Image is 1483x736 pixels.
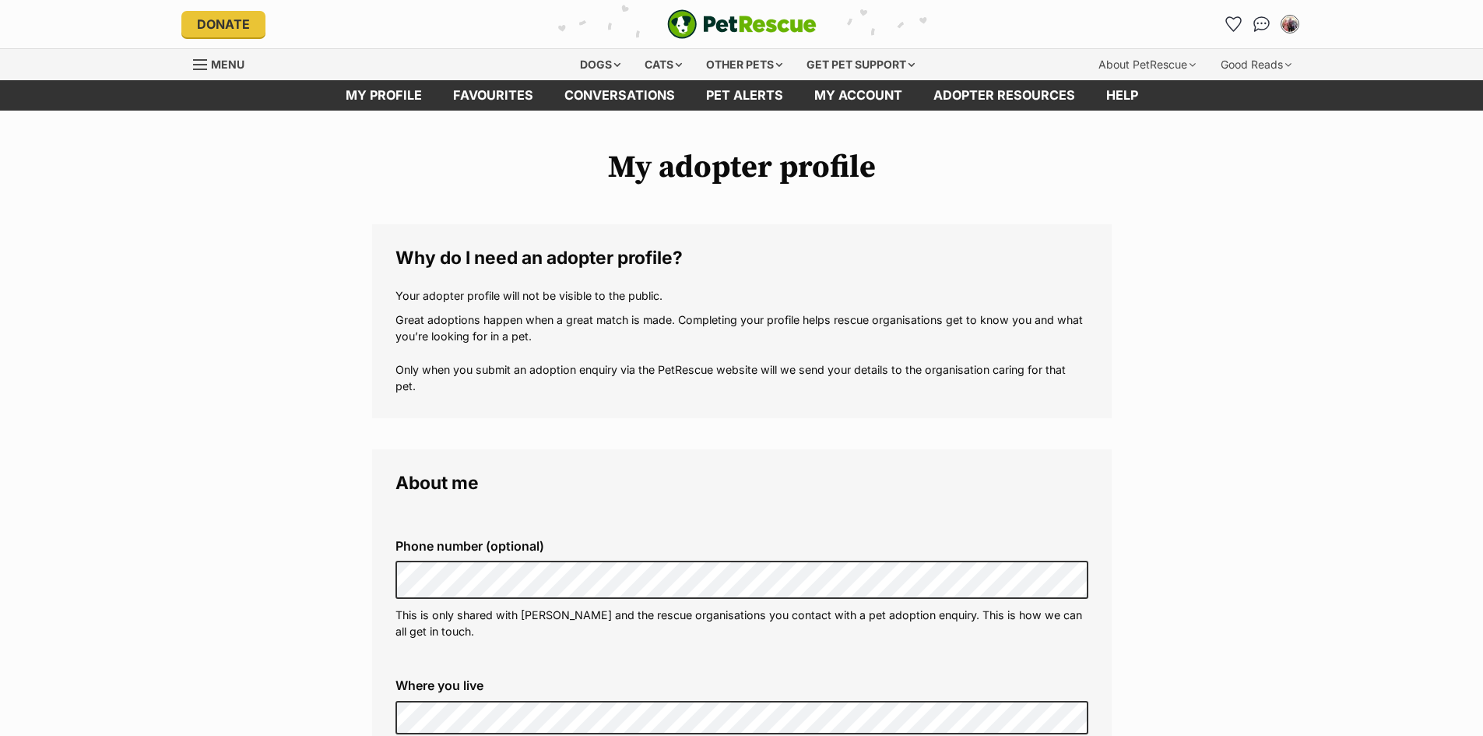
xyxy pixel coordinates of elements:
[438,80,549,111] a: Favourites
[549,80,691,111] a: conversations
[667,9,817,39] a: PetRescue
[395,473,1088,493] legend: About me
[395,539,1088,553] label: Phone number (optional)
[799,80,918,111] a: My account
[395,287,1088,304] p: Your adopter profile will not be visible to the public.
[1249,12,1274,37] a: Conversations
[1210,49,1302,80] div: Good Reads
[395,678,1088,692] label: Where you live
[1088,49,1207,80] div: About PetRescue
[395,607,1088,640] p: This is only shared with [PERSON_NAME] and the rescue organisations you contact with a pet adopti...
[181,11,265,37] a: Donate
[1221,12,1302,37] ul: Account quick links
[211,58,244,71] span: Menu
[1091,80,1154,111] a: Help
[1221,12,1246,37] a: Favourites
[667,9,817,39] img: logo-e224e6f780fb5917bec1dbf3a21bbac754714ae5b6737aabdf751b685950b380.svg
[1253,16,1270,32] img: chat-41dd97257d64d25036548639549fe6c8038ab92f7586957e7f3b1b290dea8141.svg
[193,49,255,77] a: Menu
[1277,12,1302,37] button: My account
[695,49,793,80] div: Other pets
[691,80,799,111] a: Pet alerts
[1282,16,1298,32] img: Sue Ursic profile pic
[918,80,1091,111] a: Adopter resources
[395,312,1088,395] p: Great adoptions happen when a great match is made. Completing your profile helps rescue organisat...
[372,224,1112,418] fieldset: Why do I need an adopter profile?
[330,80,438,111] a: My profile
[796,49,926,80] div: Get pet support
[395,248,1088,268] legend: Why do I need an adopter profile?
[634,49,693,80] div: Cats
[569,49,631,80] div: Dogs
[372,150,1112,185] h1: My adopter profile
